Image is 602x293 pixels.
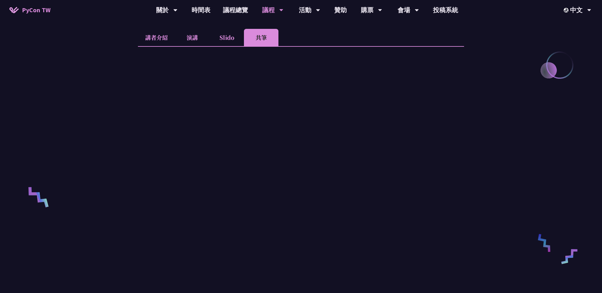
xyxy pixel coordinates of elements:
li: Slido [209,29,244,46]
li: 演講 [175,29,209,46]
li: 共筆 [244,29,278,46]
img: Home icon of PyCon TW 2025 [9,7,19,13]
img: Locale Icon [564,8,570,13]
li: 講者介紹 [138,29,175,46]
span: PyCon TW [22,5,50,15]
a: PyCon TW [3,2,57,18]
